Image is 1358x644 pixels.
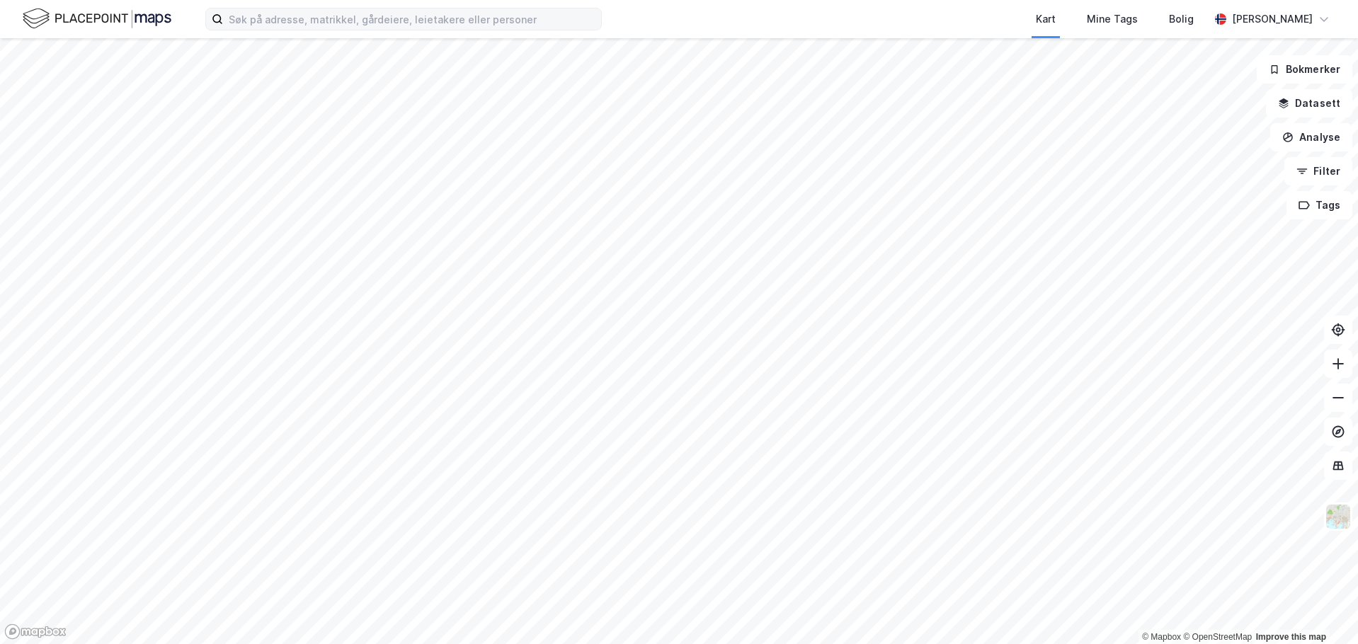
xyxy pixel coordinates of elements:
div: Kart [1036,11,1056,28]
iframe: Chat Widget [1287,576,1358,644]
input: Søk på adresse, matrikkel, gårdeiere, leietakere eller personer [223,8,601,30]
button: Bokmerker [1257,55,1352,84]
div: [PERSON_NAME] [1232,11,1313,28]
a: Improve this map [1256,632,1326,642]
button: Datasett [1266,89,1352,117]
button: Tags [1286,191,1352,219]
div: Mine Tags [1087,11,1138,28]
img: Z [1325,503,1352,530]
div: Bolig [1169,11,1194,28]
a: OpenStreetMap [1183,632,1252,642]
button: Filter [1284,157,1352,185]
a: Mapbox homepage [4,623,67,640]
img: logo.f888ab2527a4732fd821a326f86c7f29.svg [23,6,171,31]
button: Analyse [1270,123,1352,151]
div: Kontrollprogram for chat [1287,576,1358,644]
a: Mapbox [1142,632,1181,642]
